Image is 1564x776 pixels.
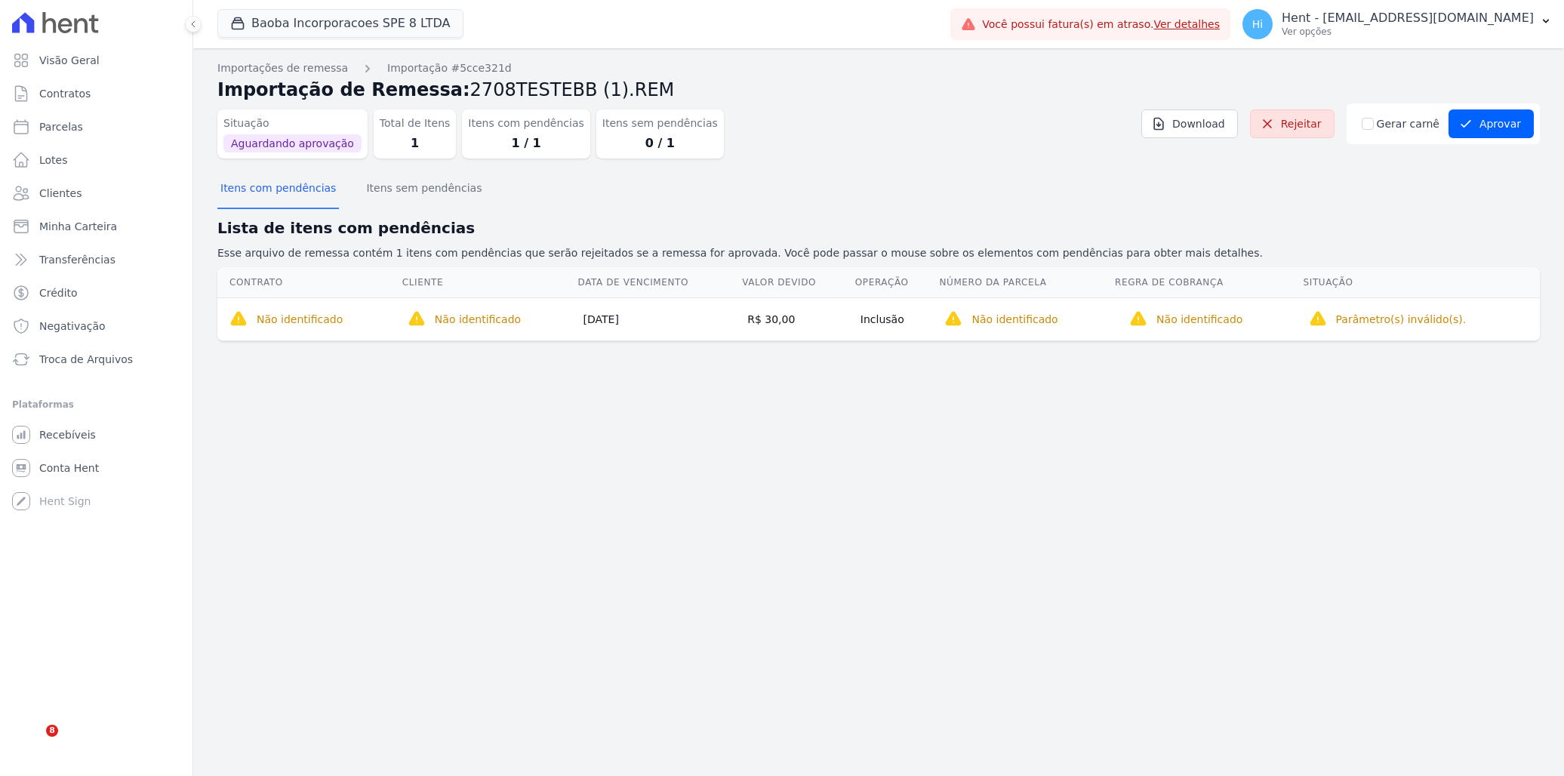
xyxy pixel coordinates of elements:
[982,17,1220,32] span: Você possui fatura(s) em atraso.
[1282,26,1534,38] p: Ver opções
[1252,19,1263,29] span: Hi
[39,352,133,367] span: Troca de Arquivos
[470,79,675,100] span: 2708TESTEBB (1).REM
[1303,267,1540,298] th: Situação
[741,297,854,340] td: R$ 30,00
[6,453,186,483] a: Conta Hent
[741,267,854,298] th: Valor devido
[602,115,718,131] dt: Itens sem pendências
[15,725,51,761] iframe: Intercom live chat
[39,427,96,442] span: Recebíveis
[39,53,100,68] span: Visão Geral
[6,420,186,450] a: Recebíveis
[402,267,577,298] th: Cliente
[6,245,186,275] a: Transferências
[39,285,78,300] span: Crédito
[854,297,939,340] td: Inclusão
[46,725,58,737] span: 8
[577,297,742,340] td: [DATE]
[1377,116,1439,132] label: Gerar carnê
[6,178,186,208] a: Clientes
[1230,3,1564,45] button: Hi Hent - [EMAIL_ADDRESS][DOMAIN_NAME] Ver opções
[1449,109,1534,138] button: Aprovar
[1282,11,1534,26] p: Hent - [EMAIL_ADDRESS][DOMAIN_NAME]
[363,170,485,209] button: Itens sem pendências
[217,217,1540,239] h2: Lista de itens com pendências
[602,134,718,152] dd: 0 / 1
[6,45,186,75] a: Visão Geral
[938,267,1114,298] th: Número da Parcela
[1114,267,1302,298] th: Regra de Cobrança
[223,134,362,152] span: Aguardando aprovação
[380,134,451,152] dd: 1
[435,312,521,327] p: Não identificado
[387,60,512,76] a: Importação #5cce321d
[217,170,339,209] button: Itens com pendências
[39,119,83,134] span: Parcelas
[971,312,1058,327] p: Não identificado
[217,267,402,298] th: Contrato
[1153,18,1220,30] a: Ver detalhes
[6,278,186,308] a: Crédito
[217,245,1540,261] p: Esse arquivo de remessa contém 1 itens com pendências que serão rejeitados se a remessa for aprov...
[1156,312,1242,327] p: Não identificado
[217,60,348,76] a: Importações de remessa
[39,460,99,476] span: Conta Hent
[6,311,186,341] a: Negativação
[39,152,68,168] span: Lotes
[217,60,1540,76] nav: Breadcrumb
[217,76,1540,103] h2: Importação de Remessa:
[217,9,463,38] button: Baoba Incorporacoes SPE 8 LTDA
[380,115,451,131] dt: Total de Itens
[39,252,115,267] span: Transferências
[6,145,186,175] a: Lotes
[39,186,82,201] span: Clientes
[6,211,186,242] a: Minha Carteira
[468,134,583,152] dd: 1 / 1
[1336,312,1467,327] p: Parâmetro(s) inválido(s).
[223,115,362,131] dt: Situação
[6,344,186,374] a: Troca de Arquivos
[854,267,939,298] th: Operação
[1141,109,1238,138] a: Download
[12,396,180,414] div: Plataformas
[468,115,583,131] dt: Itens com pendências
[257,312,343,327] p: Não identificado
[6,79,186,109] a: Contratos
[577,267,742,298] th: Data de Vencimento
[39,319,106,334] span: Negativação
[1250,109,1335,138] a: Rejeitar
[6,112,186,142] a: Parcelas
[39,86,91,101] span: Contratos
[39,219,117,234] span: Minha Carteira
